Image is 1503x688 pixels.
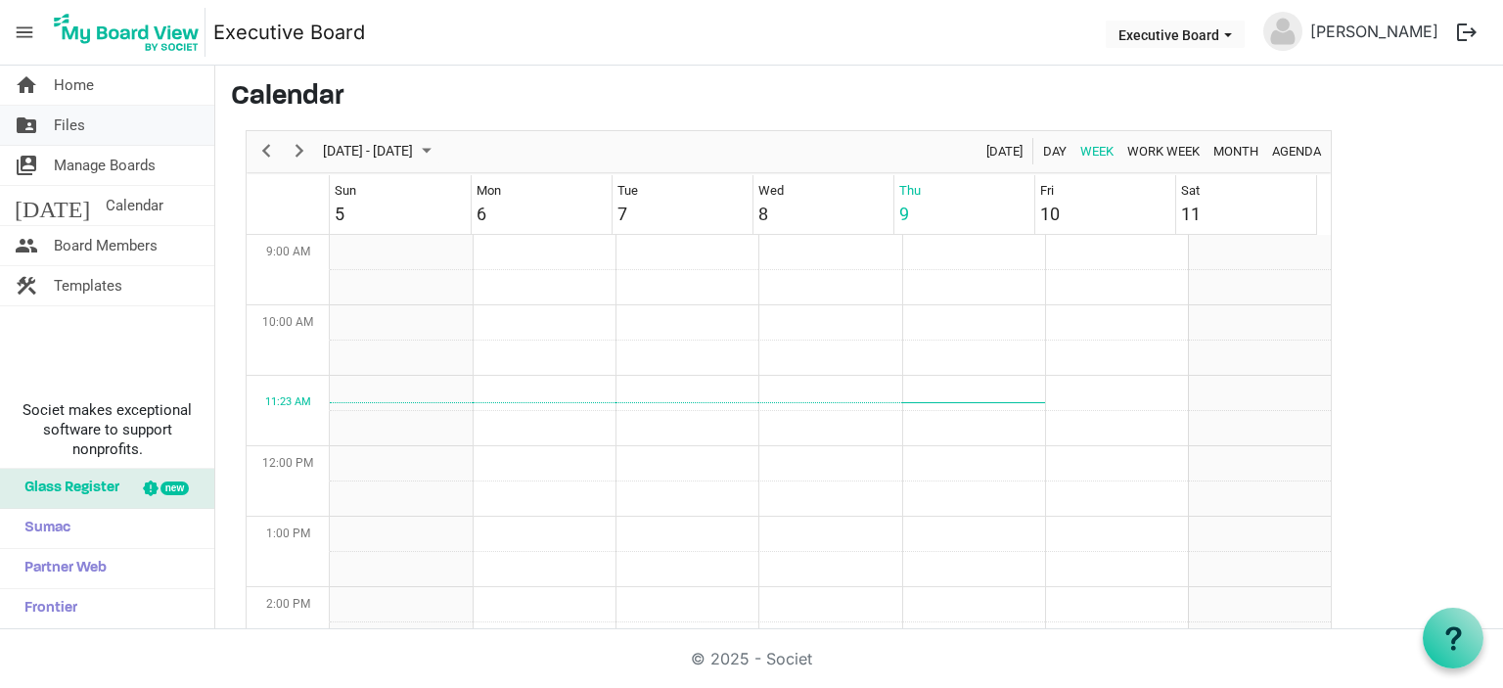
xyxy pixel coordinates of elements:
span: Manage Boards [54,146,156,185]
div: Mon [477,181,501,201]
div: new [160,482,189,495]
div: Wed [758,181,784,201]
span: 1:00 PM [266,527,310,540]
button: Work Week [1124,139,1204,163]
span: switch_account [15,146,38,185]
a: © 2025 - Societ [691,649,812,668]
span: Sumac [15,509,70,548]
a: My Board View Logo [48,8,213,57]
a: [PERSON_NAME] [1302,12,1446,51]
div: next period [283,131,316,172]
span: Week [1078,139,1116,163]
button: Agenda [1269,139,1325,163]
span: Work Week [1125,139,1202,163]
span: people [15,226,38,265]
span: Societ makes exceptional software to support nonprofits. [9,400,205,459]
img: no-profile-picture.svg [1263,12,1302,51]
span: Partner Web [15,549,107,588]
span: Files [54,106,85,145]
span: Month [1211,139,1260,163]
div: 5 [335,201,344,227]
span: 2:00 PM [266,597,310,611]
div: 7 [617,201,627,227]
button: Previous [253,139,280,163]
div: 6 [477,201,486,227]
div: 10 [1040,201,1060,227]
div: Tue [617,181,638,201]
button: Month [1210,139,1262,163]
span: [DATE] [984,139,1025,163]
div: Week of October 9, 2025 [246,130,1332,668]
div: 11 [1181,201,1201,227]
button: Today [983,139,1026,163]
span: menu [6,14,43,51]
button: Next [287,139,313,163]
h3: Calendar [231,81,1487,115]
span: 12:00 PM [262,456,313,470]
span: Day [1041,139,1069,163]
span: Agenda [1270,139,1323,163]
span: Home [54,66,94,105]
img: My Board View Logo [48,8,205,57]
div: 8 [758,201,768,227]
span: Calendar [106,186,163,225]
span: Board Members [54,226,158,265]
span: 10:00 AM [262,315,313,329]
span: [DATE] - [DATE] [321,139,415,163]
div: Fri [1040,181,1054,201]
div: Sun [335,181,356,201]
span: folder_shared [15,106,38,145]
button: October 2025 [320,139,440,163]
div: Sat [1181,181,1200,201]
div: October 05 - 11, 2025 [316,131,443,172]
span: construction [15,266,38,305]
div: previous period [250,131,283,172]
button: Week [1077,139,1117,163]
div: 11:23 AM [247,394,330,411]
button: Executive Board dropdownbutton [1106,21,1245,48]
div: Thu [899,181,921,201]
span: Glass Register [15,469,119,508]
span: 9:00 AM [266,245,310,258]
span: Templates [54,266,122,305]
div: 9 [899,201,909,227]
span: home [15,66,38,105]
button: Day [1040,139,1070,163]
a: Executive Board [213,13,365,52]
button: logout [1446,12,1487,53]
span: Frontier [15,589,77,628]
span: [DATE] [15,186,90,225]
